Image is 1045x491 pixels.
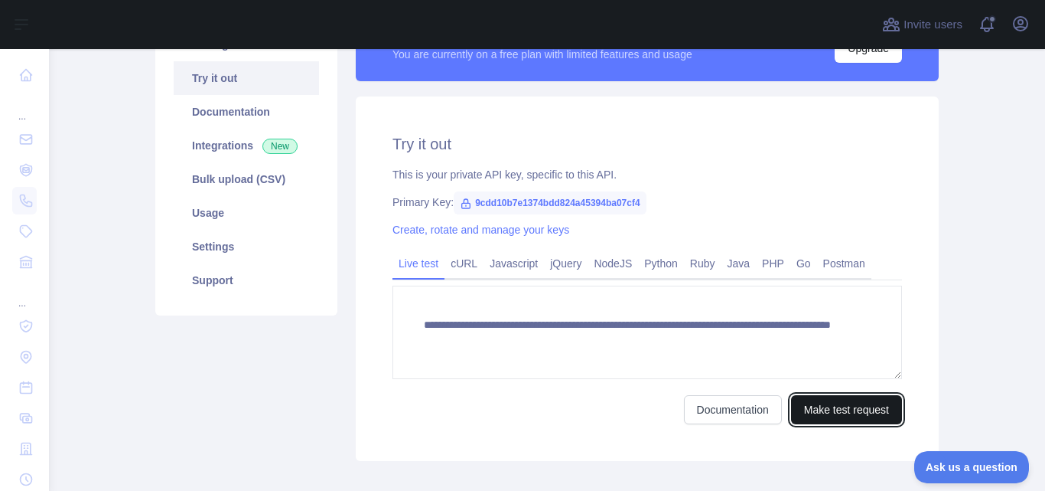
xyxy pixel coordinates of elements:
a: cURL [444,251,483,276]
h2: Try it out [392,133,902,155]
span: New [262,139,298,154]
a: Java [721,251,757,276]
div: ... [12,92,37,123]
a: Settings [174,230,319,264]
a: Documentation [174,95,319,129]
div: Primary Key: [392,195,902,210]
a: Integrations New [174,129,319,162]
button: Make test request [791,395,902,424]
div: You are currently on a free plan with limited features and usage [392,47,692,62]
button: Invite users [879,12,965,37]
a: Javascript [483,251,544,276]
a: Usage [174,196,319,230]
a: jQuery [544,251,588,276]
a: PHP [756,251,790,276]
a: Go [790,251,817,276]
a: NodeJS [588,251,638,276]
span: Invite users [903,16,962,34]
a: Support [174,264,319,297]
a: Ruby [684,251,721,276]
a: Postman [817,251,871,276]
a: Bulk upload (CSV) [174,162,319,196]
a: Documentation [684,395,782,424]
div: ... [12,279,37,309]
a: Live test [392,251,444,276]
div: This is your private API key, specific to this API. [392,167,902,182]
iframe: Toggle Customer Support [914,451,1030,483]
a: Create, rotate and manage your keys [392,224,569,236]
span: 9cdd10b7e1374bdd824a45394ba07cf4 [454,191,646,214]
a: Try it out [174,61,319,95]
a: Python [638,251,684,276]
